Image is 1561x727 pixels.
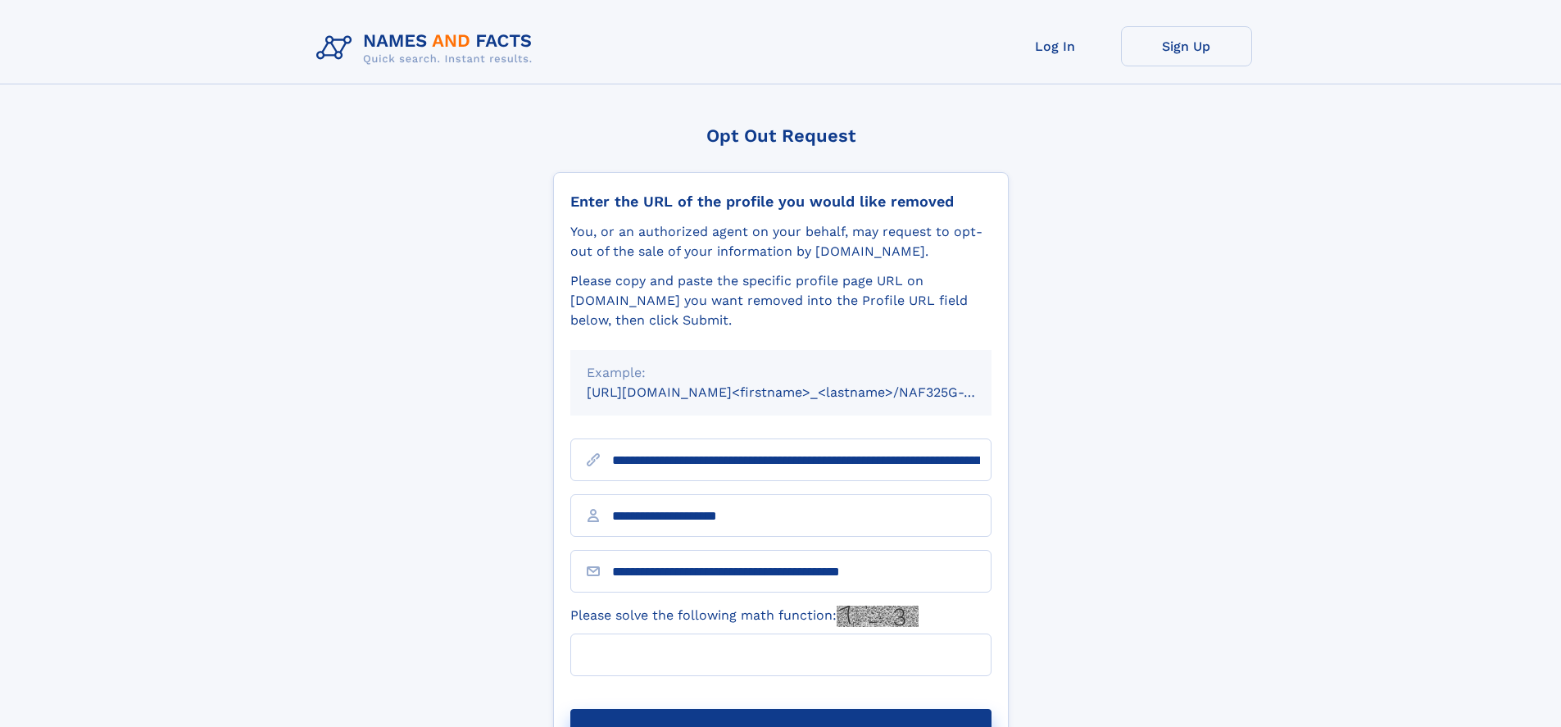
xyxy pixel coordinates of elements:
[1121,26,1252,66] a: Sign Up
[570,606,919,627] label: Please solve the following math function:
[990,26,1121,66] a: Log In
[310,26,546,70] img: Logo Names and Facts
[570,193,992,211] div: Enter the URL of the profile you would like removed
[587,363,975,383] div: Example:
[553,125,1009,146] div: Opt Out Request
[570,222,992,261] div: You, or an authorized agent on your behalf, may request to opt-out of the sale of your informatio...
[570,271,992,330] div: Please copy and paste the specific profile page URL on [DOMAIN_NAME] you want removed into the Pr...
[587,384,1023,400] small: [URL][DOMAIN_NAME]<firstname>_<lastname>/NAF325G-xxxxxxxx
